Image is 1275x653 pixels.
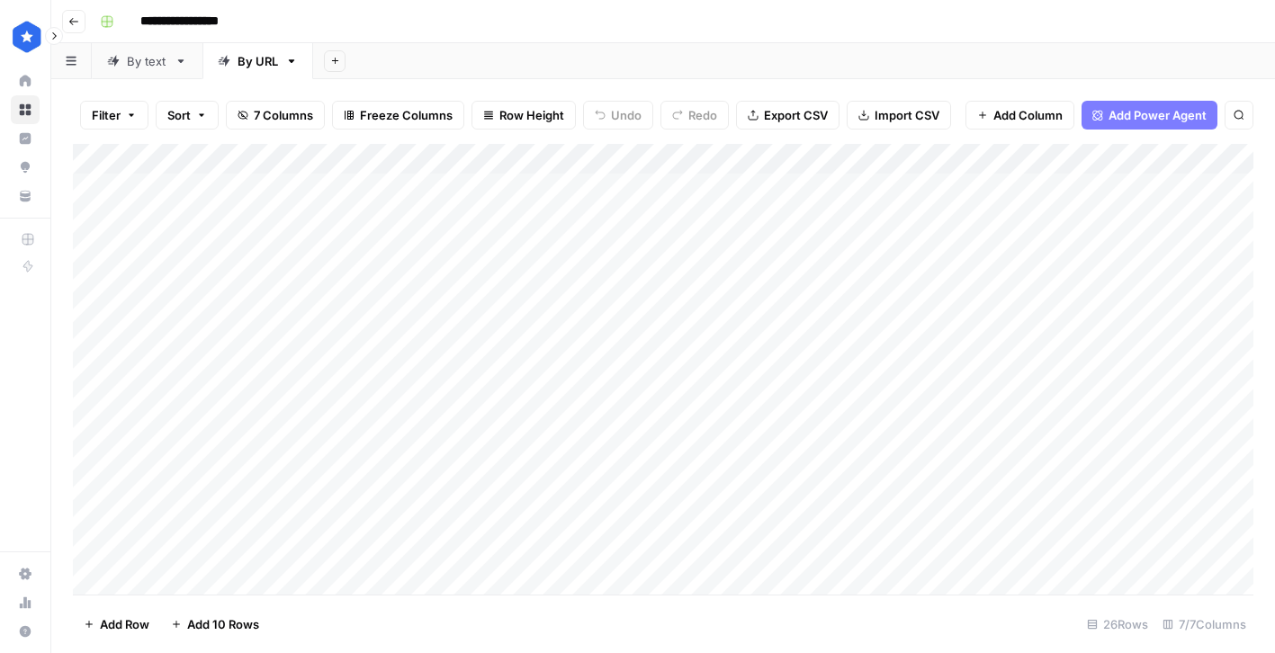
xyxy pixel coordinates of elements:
[583,101,653,130] button: Undo
[202,43,313,79] a: By URL
[847,101,951,130] button: Import CSV
[160,610,270,639] button: Add 10 Rows
[127,52,167,70] div: By text
[471,101,576,130] button: Row Height
[156,101,219,130] button: Sort
[736,101,840,130] button: Export CSV
[993,106,1063,124] span: Add Column
[1080,610,1155,639] div: 26 Rows
[11,124,40,153] a: Insights
[1155,610,1253,639] div: 7/7 Columns
[11,21,43,53] img: ConsumerAffairs Logo
[80,101,148,130] button: Filter
[611,106,642,124] span: Undo
[11,617,40,646] button: Help + Support
[11,153,40,182] a: Opportunities
[965,101,1074,130] button: Add Column
[11,559,40,588] a: Settings
[360,106,453,124] span: Freeze Columns
[11,182,40,210] a: Your Data
[11,588,40,617] a: Usage
[1109,106,1207,124] span: Add Power Agent
[73,610,160,639] button: Add Row
[499,106,564,124] span: Row Height
[11,67,40,95] a: Home
[688,106,717,124] span: Redo
[226,101,325,130] button: 7 Columns
[238,52,278,70] div: By URL
[187,615,259,633] span: Add 10 Rows
[332,101,464,130] button: Freeze Columns
[92,43,202,79] a: By text
[254,106,313,124] span: 7 Columns
[764,106,828,124] span: Export CSV
[660,101,729,130] button: Redo
[167,106,191,124] span: Sort
[11,95,40,124] a: Browse
[100,615,149,633] span: Add Row
[92,106,121,124] span: Filter
[11,14,40,59] button: Workspace: ConsumerAffairs
[1082,101,1217,130] button: Add Power Agent
[875,106,939,124] span: Import CSV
